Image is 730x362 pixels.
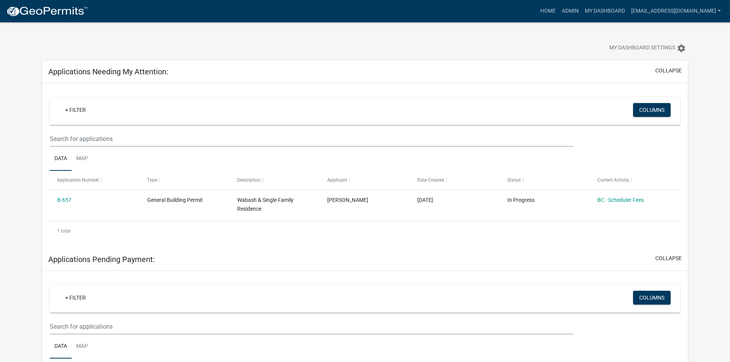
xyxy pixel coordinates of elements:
[609,44,675,53] span: My Dashboard Settings
[603,41,692,56] button: My Dashboard Settingssettings
[633,103,671,117] button: Columns
[628,4,724,18] a: [EMAIL_ADDRESS][DOMAIN_NAME]
[582,4,628,18] a: My Dashboard
[500,171,590,189] datatable-header-cell: Status
[72,147,92,171] a: Map
[655,67,682,75] button: collapse
[57,197,71,203] a: B-657
[327,177,347,183] span: Applicant
[50,147,72,171] a: Data
[410,171,500,189] datatable-header-cell: Date Created
[537,4,559,18] a: Home
[237,177,261,183] span: Description
[50,171,140,189] datatable-header-cell: Application Number
[50,221,680,241] div: 1 total
[417,197,433,203] span: 09/04/2025
[237,197,294,212] span: Wabash & Single Family Residence
[48,67,168,76] h5: Applications Needing My Attention:
[50,131,573,147] input: Search for applications
[48,255,155,264] h5: Applications Pending Payment:
[597,177,629,183] span: Current Activity
[72,334,92,359] a: Map
[559,4,582,18] a: Admin
[50,319,573,334] input: Search for applications
[140,171,230,189] datatable-header-cell: Type
[57,177,99,183] span: Application Number
[507,197,535,203] span: In Progress
[417,177,444,183] span: Date Created
[597,197,644,203] a: BC - Scheduler Fees
[677,44,686,53] i: settings
[50,334,72,359] a: Data
[320,171,410,189] datatable-header-cell: Applicant
[655,254,682,262] button: collapse
[147,197,203,203] span: General Building Permit
[59,103,92,117] a: + Filter
[230,171,320,189] datatable-header-cell: Description
[42,83,688,248] div: collapse
[590,171,680,189] datatable-header-cell: Current Activity
[147,177,157,183] span: Type
[327,197,368,203] span: Shane Weist
[59,291,92,305] a: + Filter
[633,291,671,305] button: Columns
[507,177,521,183] span: Status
